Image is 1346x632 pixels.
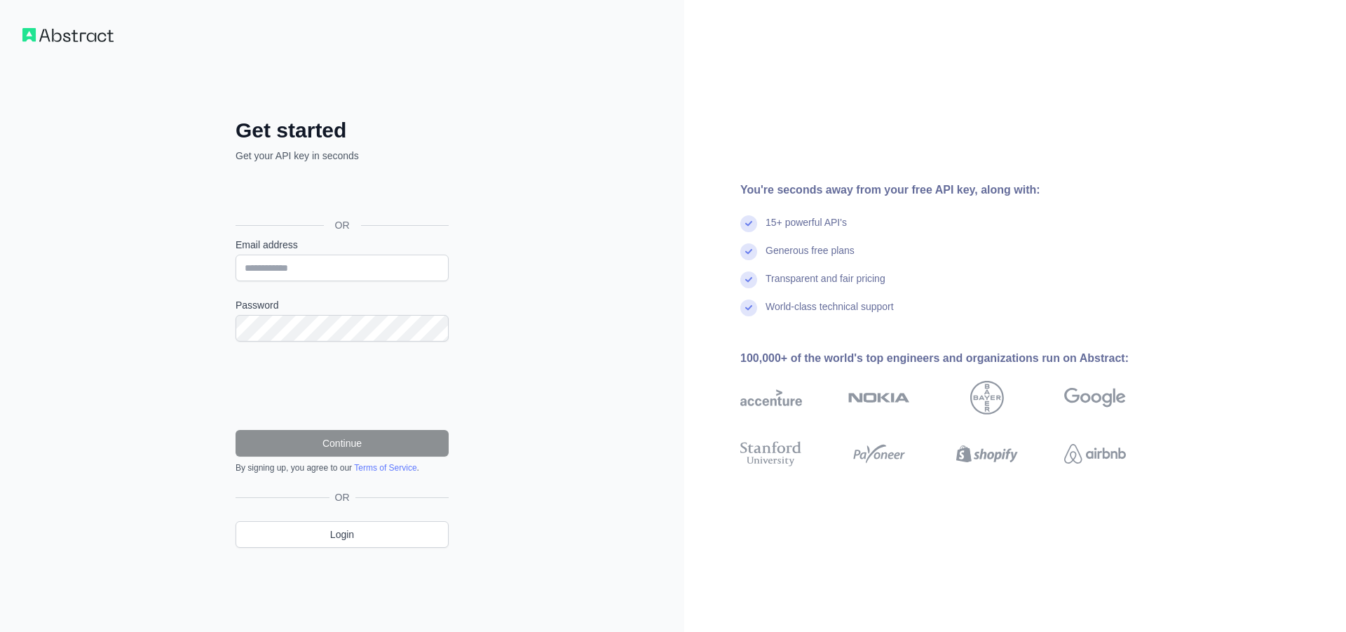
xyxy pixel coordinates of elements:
p: Get your API key in seconds [236,149,449,163]
a: Login [236,521,449,548]
div: You're seconds away from your free API key, along with: [740,182,1171,199]
img: check mark [740,271,757,288]
img: payoneer [848,438,910,469]
div: Sign in with Google. Opens in new tab [236,178,446,209]
img: shopify [956,438,1018,469]
img: Workflow [22,28,114,42]
button: Continue [236,430,449,457]
div: World-class technical support [766,300,894,328]
div: Transparent and fair pricing [766,271,885,300]
iframe: reCAPTCHA [236,358,449,413]
img: check mark [740,215,757,232]
img: bayer [970,381,1004,415]
a: Terms of Service [354,463,416,473]
img: accenture [740,381,802,415]
div: 15+ powerful API's [766,215,847,243]
img: check mark [740,300,757,316]
h2: Get started [236,118,449,143]
span: OR [324,218,361,232]
img: google [1064,381,1126,415]
img: check mark [740,243,757,260]
div: Generous free plans [766,243,855,271]
div: 100,000+ of the world's top engineers and organizations run on Abstract: [740,350,1171,367]
img: nokia [848,381,910,415]
label: Email address [236,238,449,252]
iframe: Sign in with Google Button [229,178,453,209]
img: stanford university [740,438,802,469]
img: airbnb [1064,438,1126,469]
label: Password [236,298,449,312]
span: OR [329,490,355,504]
div: By signing up, you agree to our . [236,462,449,473]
